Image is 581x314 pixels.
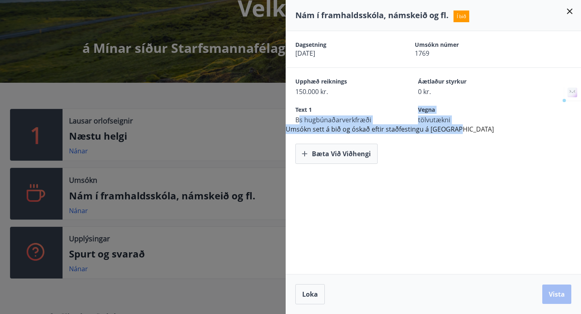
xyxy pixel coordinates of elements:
[418,106,512,115] span: Vegna
[418,115,512,124] span: tölvutækni
[295,106,390,115] span: Text 1
[295,41,387,49] span: Dagsetning
[415,49,506,58] span: 1769
[295,77,390,87] span: Upphæð reiknings
[418,77,512,87] span: Áætlaður styrkur
[295,284,325,304] button: Loka
[418,87,512,96] span: 0 kr.
[286,31,581,164] div: Umsókn sett á bið og óskað eftir staðfestingu á [GEOGRAPHIC_DATA]
[454,10,469,22] span: Í bið
[302,290,318,299] span: Loka
[295,144,378,164] button: Bæta við viðhengi
[415,41,506,49] span: Umsókn númer
[295,115,390,124] span: Bs hugbúnaðarverkfræði
[295,49,387,58] span: [DATE]
[295,10,449,21] span: Nám í framhaldsskóla, námskeið og fl.
[295,87,390,96] span: 150.000 kr.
